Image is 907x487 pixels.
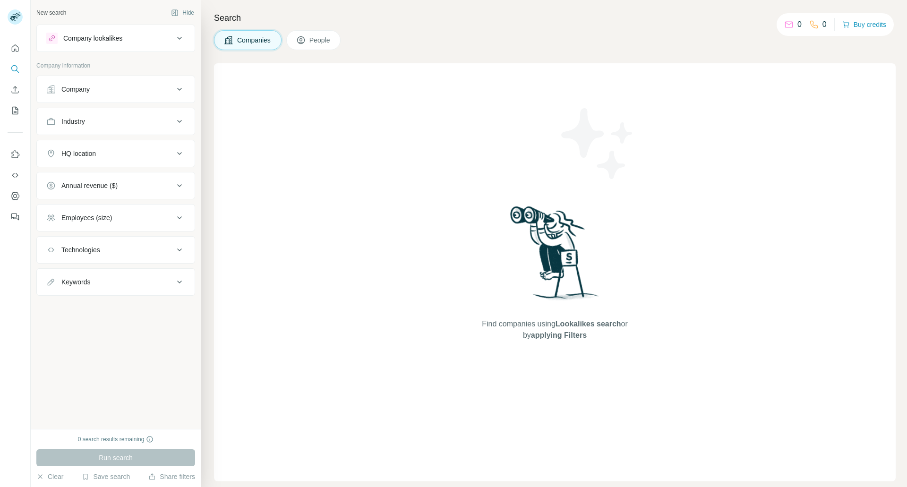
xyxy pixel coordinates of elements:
button: Use Surfe API [8,167,23,184]
button: Industry [37,110,195,133]
img: Surfe Illustration - Woman searching with binoculars [506,204,604,309]
p: Company information [36,61,195,70]
button: Quick start [8,40,23,57]
button: Company [37,78,195,101]
button: Share filters [148,472,195,481]
button: My lists [8,102,23,119]
button: Search [8,60,23,77]
button: Dashboard [8,188,23,205]
button: Buy credits [842,18,886,31]
span: People [309,35,331,45]
img: Surfe Illustration - Stars [555,101,640,186]
button: Save search [82,472,130,481]
span: Companies [237,35,272,45]
div: 0 search results remaining [78,435,154,444]
button: HQ location [37,142,195,165]
h4: Search [214,11,896,25]
span: Lookalikes search [556,320,621,328]
button: Enrich CSV [8,81,23,98]
button: Keywords [37,271,195,293]
div: Industry [61,117,85,126]
div: Employees (size) [61,213,112,222]
p: 0 [797,19,802,30]
p: 0 [822,19,827,30]
button: Company lookalikes [37,27,195,50]
button: Employees (size) [37,206,195,229]
div: HQ location [61,149,96,158]
button: Technologies [37,239,195,261]
span: Find companies using or by [479,318,630,341]
button: Clear [36,472,63,481]
div: Company [61,85,90,94]
div: Annual revenue ($) [61,181,118,190]
div: Keywords [61,277,90,287]
div: Company lookalikes [63,34,122,43]
button: Hide [164,6,201,20]
span: applying Filters [531,331,587,339]
button: Feedback [8,208,23,225]
button: Use Surfe on LinkedIn [8,146,23,163]
div: New search [36,9,66,17]
div: Technologies [61,245,100,255]
button: Annual revenue ($) [37,174,195,197]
